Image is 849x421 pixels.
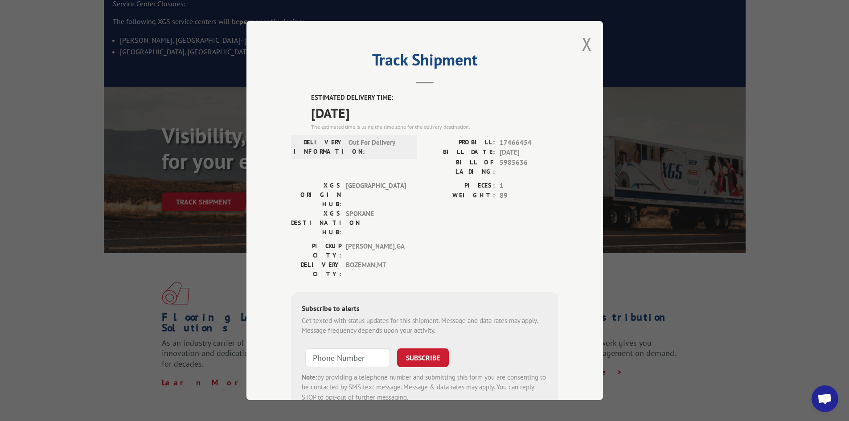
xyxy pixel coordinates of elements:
span: BOZEMAN , MT [346,260,406,279]
span: 17466454 [500,138,558,148]
span: [DATE] [311,103,558,123]
span: SPOKANE [346,209,406,237]
button: Close modal [582,32,592,56]
strong: Note: [302,373,317,381]
label: BILL OF LADING: [425,158,495,176]
label: BILL DATE: [425,147,495,158]
span: 5985636 [500,158,558,176]
span: [GEOGRAPHIC_DATA] [346,181,406,209]
label: XGS DESTINATION HUB: [291,209,341,237]
span: [PERSON_NAME] , GA [346,241,406,260]
span: [DATE] [500,147,558,158]
label: PICKUP CITY: [291,241,341,260]
label: WEIGHT: [425,191,495,201]
label: ESTIMATED DELIVERY TIME: [311,93,558,103]
label: PROBILL: [425,138,495,148]
span: 1 [500,181,558,191]
button: SUBSCRIBE [397,348,449,367]
div: Get texted with status updates for this shipment. Message and data rates may apply. Message frequ... [302,316,548,336]
div: by providing a telephone number and submitting this form you are consenting to be contacted by SM... [302,372,548,403]
label: DELIVERY INFORMATION: [294,138,344,156]
span: 89 [500,191,558,201]
div: The estimated time is using the time zone for the delivery destination. [311,123,558,131]
input: Phone Number [305,348,390,367]
h2: Track Shipment [291,53,558,70]
span: Out For Delivery [349,138,409,156]
label: PIECES: [425,181,495,191]
a: Open chat [812,385,838,412]
label: DELIVERY CITY: [291,260,341,279]
div: Subscribe to alerts [302,303,548,316]
label: XGS ORIGIN HUB: [291,181,341,209]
